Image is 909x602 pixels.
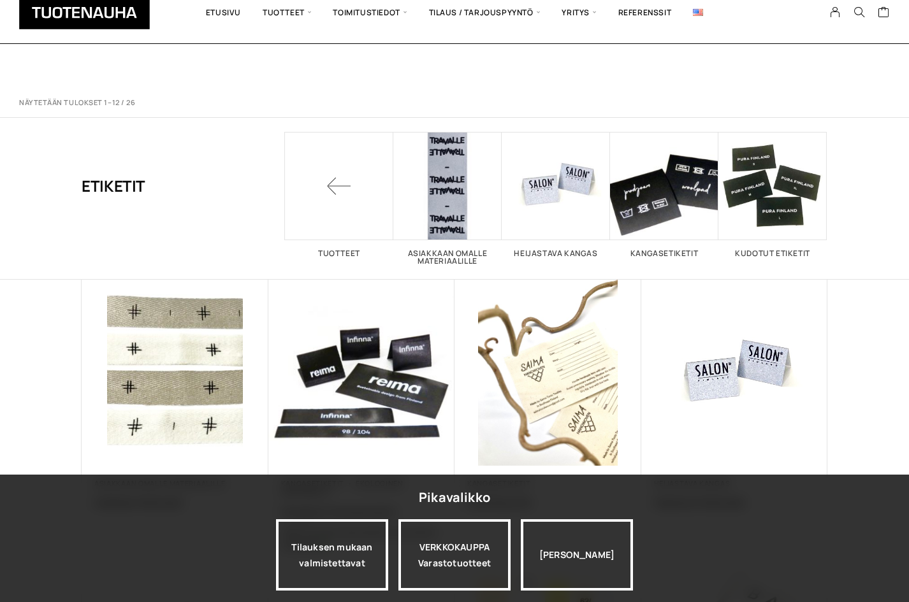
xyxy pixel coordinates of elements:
[82,132,145,240] h1: Etiketit
[693,9,703,16] img: English
[276,519,388,591] a: Tilauksen mukaan valmistettavat
[521,519,633,591] div: [PERSON_NAME]
[398,519,511,591] div: VERKKOKAUPPA Varastotuotteet
[610,132,718,257] a: Visit product category Kangasetiketit
[419,486,490,509] div: Pikavalikko
[610,250,718,257] h2: Kangasetiketit
[19,98,135,108] p: Näytetään tulokset 1–12 / 26
[718,250,827,257] h2: Kudotut etiketit
[502,132,610,257] a: Visit product category Heijastava kangas
[285,250,393,257] h2: Tuotteet
[878,6,890,21] a: Cart
[393,132,502,265] a: Visit product category Asiakkaan omalle materiaalille
[285,132,393,257] a: Tuotteet
[823,6,848,18] a: My Account
[502,250,610,257] h2: Heijastava kangas
[393,250,502,265] h2: Asiakkaan omalle materiaalille
[398,519,511,591] a: VERKKOKAUPPAVarastotuotteet
[718,132,827,257] a: Visit product category Kudotut etiketit
[847,6,871,18] button: Search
